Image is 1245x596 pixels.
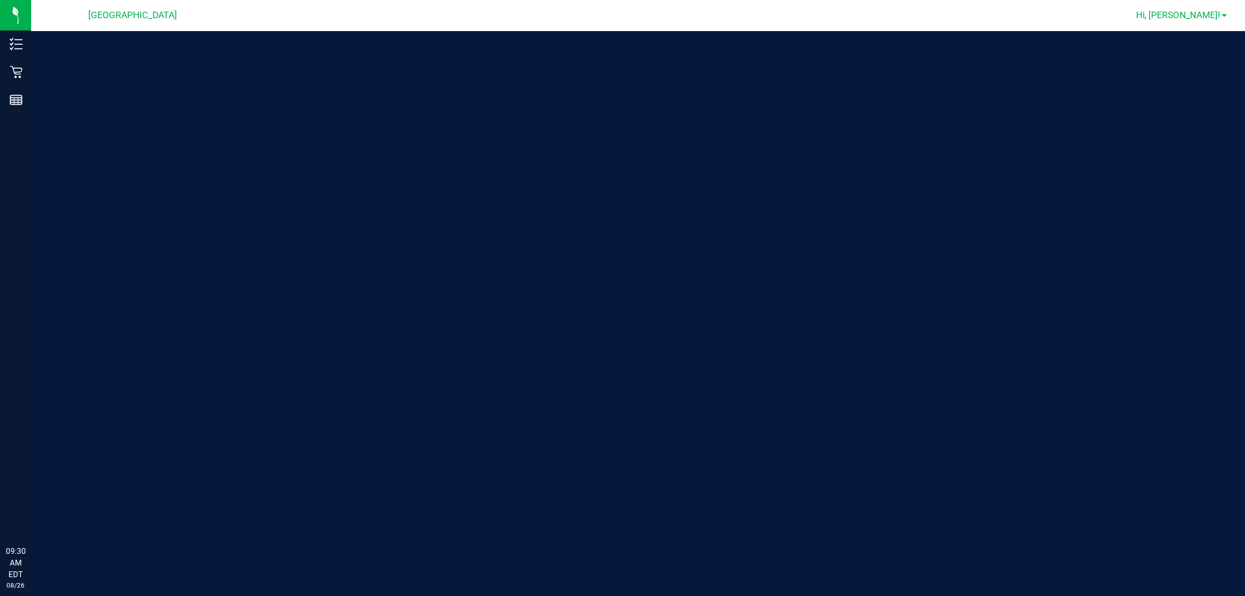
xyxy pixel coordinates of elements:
p: 08/26 [6,580,25,590]
inline-svg: Inventory [10,38,23,51]
span: [GEOGRAPHIC_DATA] [88,10,177,21]
span: Hi, [PERSON_NAME]! [1136,10,1220,20]
p: 09:30 AM EDT [6,545,25,580]
inline-svg: Retail [10,66,23,78]
inline-svg: Reports [10,93,23,106]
